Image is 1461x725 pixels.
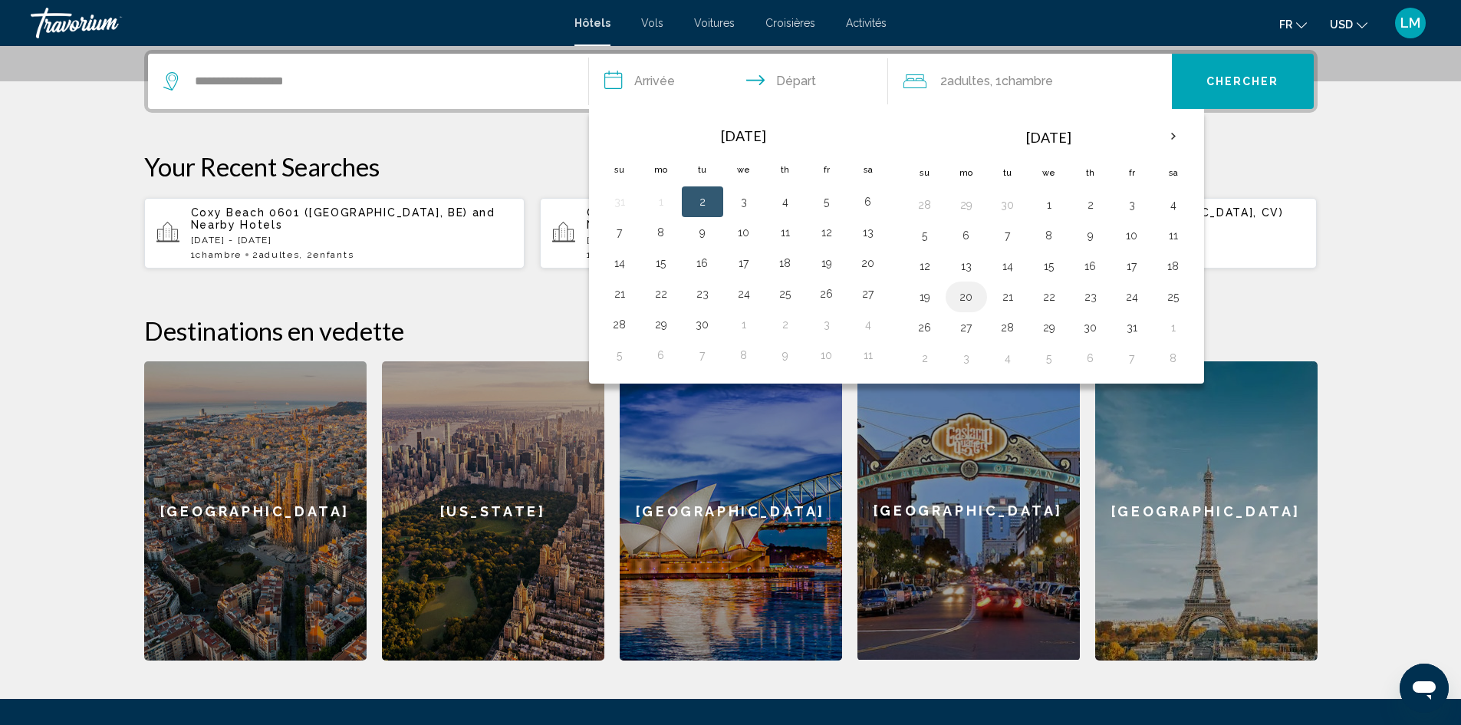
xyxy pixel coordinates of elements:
[649,314,673,335] button: Day 29
[1330,18,1353,31] span: USD
[144,315,1318,346] h2: Destinations en vedette
[607,344,632,366] button: Day 5
[1279,13,1307,35] button: Change language
[299,249,354,260] span: , 2
[1037,194,1061,216] button: Day 1
[954,317,979,338] button: Day 27
[1206,76,1279,88] span: Chercher
[814,283,839,305] button: Day 26
[191,249,242,260] span: 1
[144,197,525,269] button: Coxy Beach 0601 ([GEOGRAPHIC_DATA], BE) and Nearby Hotels[DATE] - [DATE]1Chambre2Adultes, 2Enfants
[1002,74,1053,88] span: Chambre
[913,286,937,308] button: Day 19
[649,222,673,243] button: Day 8
[773,344,798,366] button: Day 9
[1161,255,1186,277] button: Day 18
[954,194,979,216] button: Day 29
[690,252,715,274] button: Day 16
[857,361,1080,661] a: [GEOGRAPHIC_DATA]
[144,361,367,661] a: [GEOGRAPHIC_DATA]
[1078,317,1103,338] button: Day 30
[1161,348,1186,369] button: Day 8
[1078,286,1103,308] button: Day 23
[954,225,979,246] button: Day 6
[574,17,610,29] span: Hôtels
[1161,286,1186,308] button: Day 25
[690,283,715,305] button: Day 23
[1037,348,1061,369] button: Day 5
[856,191,880,213] button: Day 6
[773,283,798,305] button: Day 25
[1161,317,1186,338] button: Day 1
[620,361,842,661] div: [GEOGRAPHIC_DATA]
[382,361,604,661] a: [US_STATE]
[1120,225,1144,246] button: Day 10
[540,197,921,269] button: Coxy Beach 0601 ([GEOGRAPHIC_DATA], BE) and Nearby Hotels[DATE] - [DATE]1Chambre2Adultes, 2Enfants
[587,249,637,260] span: 1
[947,74,990,88] span: Adultes
[31,8,559,38] a: Travorium
[732,191,756,213] button: Day 3
[732,314,756,335] button: Day 1
[313,249,354,260] span: Enfants
[954,286,979,308] button: Day 20
[607,222,632,243] button: Day 7
[856,344,880,366] button: Day 11
[913,255,937,277] button: Day 12
[1120,194,1144,216] button: Day 3
[694,17,735,29] span: Voitures
[888,54,1172,109] button: Travelers: 2 adults, 0 children
[1078,194,1103,216] button: Day 2
[1120,317,1144,338] button: Day 31
[1390,7,1430,39] button: User Menu
[1120,348,1144,369] button: Day 7
[641,17,663,29] a: Vols
[191,235,513,246] p: [DATE] - [DATE]
[1078,348,1103,369] button: Day 6
[990,71,1053,92] span: , 1
[1330,13,1367,35] button: Change currency
[1400,664,1449,713] iframe: Bouton de lancement de la fenêtre de messagerie
[773,191,798,213] button: Day 4
[1037,286,1061,308] button: Day 22
[814,314,839,335] button: Day 3
[940,71,990,92] span: 2
[856,283,880,305] button: Day 27
[690,222,715,243] button: Day 9
[690,314,715,335] button: Day 30
[856,314,880,335] button: Day 4
[732,222,756,243] button: Day 10
[690,191,715,213] button: Day 2
[913,225,937,246] button: Day 5
[1037,255,1061,277] button: Day 15
[649,283,673,305] button: Day 22
[1095,361,1318,661] a: [GEOGRAPHIC_DATA]
[846,17,887,29] a: Activités
[765,17,815,29] span: Croisières
[144,151,1318,182] p: Your Recent Searches
[913,348,937,369] button: Day 2
[995,255,1020,277] button: Day 14
[814,344,839,366] button: Day 10
[587,206,891,231] span: and Nearby Hotels
[954,348,979,369] button: Day 3
[1172,54,1314,109] button: Chercher
[607,314,632,335] button: Day 28
[995,286,1020,308] button: Day 21
[196,249,242,260] span: Chambre
[773,252,798,274] button: Day 18
[1120,286,1144,308] button: Day 24
[640,119,847,153] th: [DATE]
[191,206,495,231] span: and Nearby Hotels
[732,283,756,305] button: Day 24
[1120,255,1144,277] button: Day 17
[690,344,715,366] button: Day 7
[732,252,756,274] button: Day 17
[589,54,888,109] button: Check in and out dates
[995,317,1020,338] button: Day 28
[649,252,673,274] button: Day 15
[773,222,798,243] button: Day 11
